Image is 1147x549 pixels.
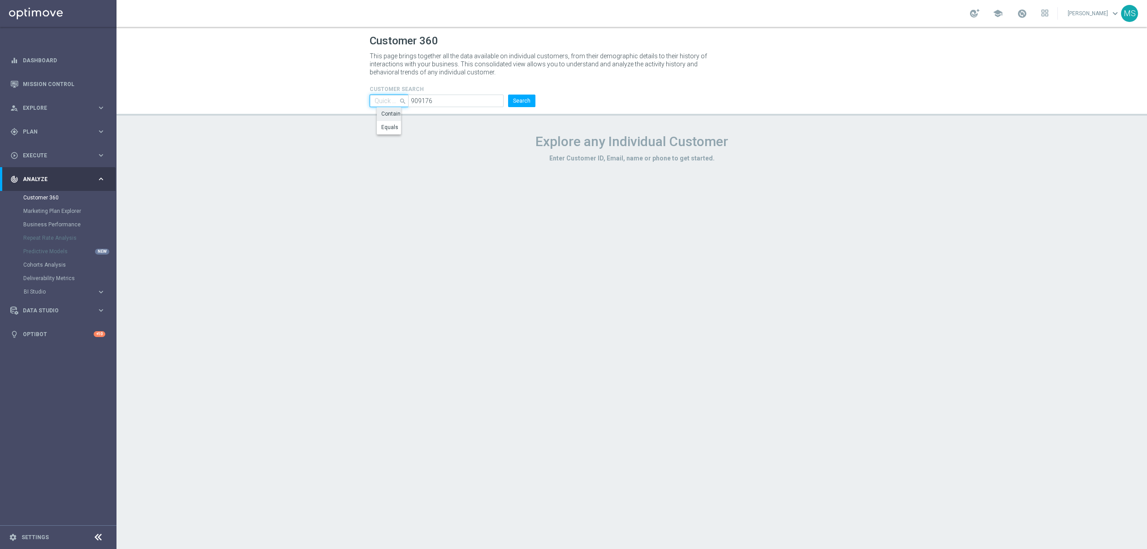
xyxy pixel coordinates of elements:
[23,72,105,96] a: Mission Control
[10,307,97,315] div: Data Studio
[993,9,1003,18] span: school
[10,104,106,112] button: person_search Explore keyboard_arrow_right
[23,218,116,231] div: Business Performance
[23,322,94,346] a: Optibot
[10,56,18,65] i: equalizer
[23,221,93,228] a: Business Performance
[10,176,106,183] button: track_changes Analyze keyboard_arrow_right
[370,95,408,107] input: Contains
[10,175,18,183] i: track_changes
[97,104,105,112] i: keyboard_arrow_right
[9,533,17,541] i: settings
[370,35,894,48] h1: Customer 360
[381,123,398,131] div: Equals
[370,134,894,150] h1: Explore any Individual Customer
[399,95,407,105] i: search
[1121,5,1138,22] div: MS
[23,261,93,268] a: Cohorts Analysis
[23,129,97,134] span: Plan
[1067,7,1121,20] a: [PERSON_NAME]keyboard_arrow_down
[95,249,109,255] div: NEW
[10,152,106,159] button: play_circle_outline Execute keyboard_arrow_right
[23,288,106,295] button: BI Studio keyboard_arrow_right
[23,153,97,158] span: Execute
[23,245,116,258] div: Predictive Models
[10,322,105,346] div: Optibot
[10,81,106,88] button: Mission Control
[408,95,504,107] input: Enter CID, Email, name or phone
[10,128,106,135] button: gps_fixed Plan keyboard_arrow_right
[94,331,105,337] div: +10
[381,110,404,118] div: Contains
[22,535,49,540] a: Settings
[97,151,105,160] i: keyboard_arrow_right
[10,128,97,136] div: Plan
[10,128,18,136] i: gps_fixed
[23,207,93,215] a: Marketing Plan Explorer
[1110,9,1120,18] span: keyboard_arrow_down
[24,289,88,294] span: BI Studio
[377,108,415,121] div: Press SPACE to deselect this row.
[23,272,116,285] div: Deliverability Metrics
[97,306,105,315] i: keyboard_arrow_right
[23,105,97,111] span: Explore
[23,231,116,245] div: Repeat Rate Analysis
[10,151,18,160] i: play_circle_outline
[23,275,93,282] a: Deliverability Metrics
[370,52,715,76] p: This page brings together all the data available on individual customers, from their demographic ...
[24,289,97,294] div: BI Studio
[97,175,105,183] i: keyboard_arrow_right
[97,127,105,136] i: keyboard_arrow_right
[508,95,535,107] button: Search
[23,191,116,204] div: Customer 360
[370,154,894,162] h3: Enter Customer ID, Email, name or phone to get started.
[23,204,116,218] div: Marketing Plan Explorer
[370,86,535,92] h4: CUSTOMER SEARCH
[97,288,105,296] i: keyboard_arrow_right
[10,72,105,96] div: Mission Control
[10,330,18,338] i: lightbulb
[23,285,116,298] div: BI Studio
[10,104,97,112] div: Explore
[377,121,415,134] div: Press SPACE to select this row.
[10,307,106,314] button: Data Studio keyboard_arrow_right
[23,48,105,72] a: Dashboard
[10,104,18,112] i: person_search
[23,308,97,313] span: Data Studio
[23,177,97,182] span: Analyze
[10,175,97,183] div: Analyze
[23,194,93,201] a: Customer 360
[10,48,105,72] div: Dashboard
[10,331,106,338] button: lightbulb Optibot +10
[23,258,116,272] div: Cohorts Analysis
[10,151,97,160] div: Execute
[10,57,106,64] button: equalizer Dashboard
